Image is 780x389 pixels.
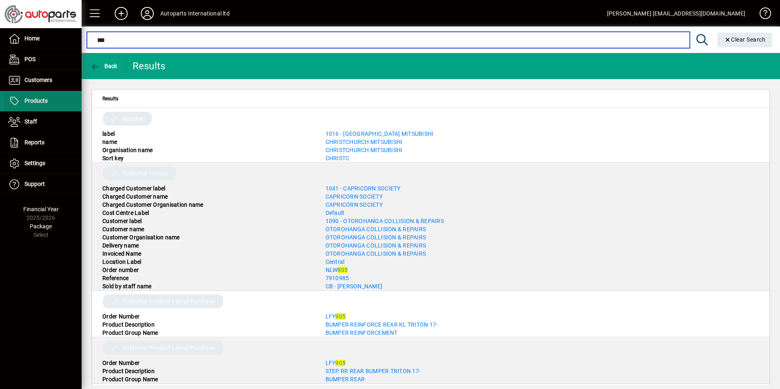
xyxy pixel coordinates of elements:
div: Product Description [96,367,319,375]
a: CHRISTC [326,155,350,161]
a: OTOROHANGA COLLISION & REPAIRS [326,234,426,241]
div: name [96,138,319,146]
span: Results [102,94,118,103]
div: Product Group Name [96,375,319,383]
div: Cost Centre Label [96,209,319,217]
a: Staff [4,112,82,132]
div: Autoparts International ltd [160,7,230,20]
a: BUMPER REINFORCE REAR KL TRITON 17- [326,321,438,328]
em: 905 [335,313,346,320]
span: LFY [326,313,346,320]
div: Order Number [96,359,319,367]
div: Invoiced Name [96,250,319,258]
span: Customer Product Latest Purchase [122,344,215,352]
span: Settings [24,160,45,166]
span: Financial Year [23,206,59,212]
span: Customers [24,77,52,83]
a: POS [4,49,82,70]
span: Customer Invoice [122,169,168,177]
span: Staff [24,118,37,125]
a: NLW905 [326,267,348,273]
a: LFY905 [326,313,346,320]
div: Reference [96,274,319,282]
button: Add [108,6,134,21]
a: CHRISTCHURCH MITSUBISHI [326,139,403,145]
a: Central [326,259,345,265]
span: LFY [326,360,346,366]
a: Knowledge Base [753,2,770,28]
a: CHRISTCHURCH MITSUBISHI [326,147,403,153]
a: OTOROHANGA COLLISION & REPAIRS [326,250,426,257]
div: Order number [96,266,319,274]
span: Back [90,63,117,69]
span: POS [24,56,35,62]
a: Customers [4,70,82,91]
em: 905 [335,360,346,366]
app-page-header-button: Back [82,59,126,73]
a: Settings [4,153,82,174]
span: NLW [326,267,348,273]
button: Back [88,59,120,73]
a: BUMPER REAR [326,376,365,382]
button: Clear [718,33,772,47]
span: Reports [24,139,44,146]
span: Clear Search [724,36,766,43]
span: Supplier [122,115,144,123]
button: Profile [134,6,160,21]
div: Customer Organisation name [96,233,319,241]
span: Support [24,181,45,187]
a: BUMPER REINFORCEMENT [326,329,398,336]
div: Product Group Name [96,329,319,337]
div: Sort key [96,154,319,162]
span: Package [30,223,52,230]
span: Products [24,97,48,104]
a: STEP RR REAR BUMPER TRITON 17- [326,368,421,374]
div: Charged Customer Organisation name [96,201,319,209]
div: Organisation name [96,146,319,154]
div: Delivery name [96,241,319,250]
a: Reports [4,133,82,153]
a: Default [326,210,345,216]
div: Location Label [96,258,319,266]
a: CAPRICORN SOCIETY [326,193,383,200]
div: Order Number [96,312,319,320]
a: CAPRICORN SOCIETY [326,201,383,208]
div: Charged Customer label [96,184,319,192]
a: Products [4,91,82,111]
a: 1016 - [GEOGRAPHIC_DATA] MITSUBISHI [326,130,434,137]
a: 7910985 [326,275,349,281]
a: OTOROHANGA COLLISION & REPAIRS [326,226,426,232]
a: 1041 - CAPRICORN SOCIETY [326,185,401,192]
a: OTOROHANGA COLLISION & REPAIRS [326,242,426,249]
div: Sold by staff name [96,282,319,290]
span: Customer Product Latest Purchase [122,297,215,305]
div: Product Description [96,320,319,329]
a: 1090 - OTOROHANGA COLLISION & REPAIRS [326,218,444,224]
a: CB - [PERSON_NAME] [326,283,383,290]
div: Customer name [96,225,319,233]
div: Customer label [96,217,319,225]
div: Charged Customer name [96,192,319,201]
a: LFY905 [326,360,346,366]
a: Home [4,29,82,49]
a: Support [4,174,82,194]
span: Home [24,35,40,42]
em: 905 [337,267,348,273]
